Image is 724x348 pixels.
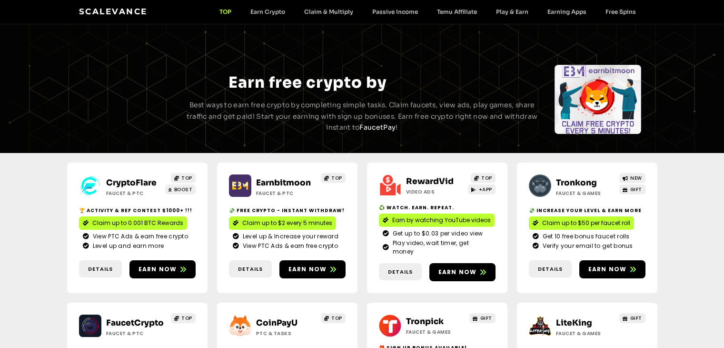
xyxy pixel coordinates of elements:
[331,174,342,182] span: TOP
[79,260,122,278] a: Details
[392,216,491,225] span: Earn by watching YouTube videos
[630,186,642,193] span: GIFT
[406,176,454,186] a: RewardVid
[92,219,183,227] span: Claim up to 0.001 BTC Rewards
[630,315,642,322] span: GIFT
[406,317,444,327] a: Tronpick
[388,268,413,276] span: Details
[90,232,188,241] span: View PTC Ads & earn free crypto
[241,8,295,15] a: Earn Crypto
[529,216,634,230] a: Claim up to $50 per faucet roll
[579,260,645,278] a: Earn now
[486,8,538,15] a: Play & Earn
[538,265,563,273] span: Details
[468,184,496,194] a: +APP
[165,184,196,194] a: BOOST
[379,263,422,281] a: Details
[588,265,627,274] span: Earn now
[229,260,272,278] a: Details
[630,174,642,182] span: NEW
[406,328,466,336] h2: Faucet & Games
[619,313,645,323] a: GIFT
[242,219,332,227] span: Claim up to $2 every 5 minutes
[82,65,169,134] div: Slides
[429,263,496,281] a: Earn now
[129,260,196,278] a: Earn now
[538,8,596,15] a: Earning Apps
[480,315,492,322] span: GIFT
[256,178,311,188] a: Earnbitmoon
[106,178,157,188] a: CryptoFlare
[619,184,645,194] a: GIFT
[106,190,166,197] h2: Faucet & PTC
[279,260,346,278] a: Earn now
[256,190,316,197] h2: Faucet & PTC
[181,174,192,182] span: TOP
[90,242,164,250] span: Level up and earn more
[238,265,263,273] span: Details
[240,232,338,241] span: Level up & Increase your reward
[171,313,196,323] a: TOP
[181,315,192,322] span: TOP
[106,330,166,337] h2: Faucet & PTC
[139,265,177,274] span: Earn now
[228,73,387,92] span: Earn free crypto by
[529,207,645,214] h2: 💸 Increase your level & earn more
[556,330,615,337] h2: Faucet & Games
[619,173,645,183] a: NEW
[359,123,396,132] a: FaucetPay
[540,232,630,241] span: Get 10 free bonus faucet rolls
[256,330,316,337] h2: ptc & Tasks
[171,173,196,183] a: TOP
[596,8,645,15] a: Free Spins
[471,173,496,183] a: TOP
[556,178,597,188] a: Tronkong
[379,214,495,227] a: Earn by watching YouTube videos
[88,265,113,273] span: Details
[288,265,327,274] span: Earn now
[321,313,346,323] a: TOP
[321,173,346,183] a: TOP
[479,186,492,193] span: +APP
[295,8,363,15] a: Claim & Multiply
[185,100,539,133] p: Best ways to earn free crypto by completing simple tasks. Claim faucets, view ads, play games, sh...
[229,216,336,230] a: Claim up to $2 every 5 minutes
[79,7,148,16] a: Scalevance
[379,204,496,211] h2: ♻️ Watch. Earn. Repeat.
[210,8,241,15] a: TOP
[438,268,477,276] span: Earn now
[390,239,492,256] span: Play video, wait timer, get money
[390,229,483,238] span: Get up to $0.03 per video view
[256,318,298,328] a: CoinPayU
[79,216,187,230] a: Claim up to 0.001 BTC Rewards
[540,242,633,250] span: Verify your email to get bonus
[106,318,164,328] a: FaucetCrypto
[469,313,496,323] a: GIFT
[79,207,196,214] h2: 🏆 Activity & ref contest $1000+ !!!
[406,188,466,195] h2: Video ads
[529,260,572,278] a: Details
[331,315,342,322] span: TOP
[542,219,630,227] span: Claim up to $50 per faucet roll
[229,207,346,214] h2: 💸 Free crypto - Instant withdraw!
[555,65,641,134] div: Slides
[481,174,492,182] span: TOP
[427,8,486,15] a: Temu Affiliate
[556,318,592,328] a: LiteKing
[240,242,338,250] span: View PTC Ads & earn free crypto
[363,8,427,15] a: Passive Income
[210,8,645,15] nav: Menu
[556,190,615,197] h2: Faucet & Games
[174,186,193,193] span: BOOST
